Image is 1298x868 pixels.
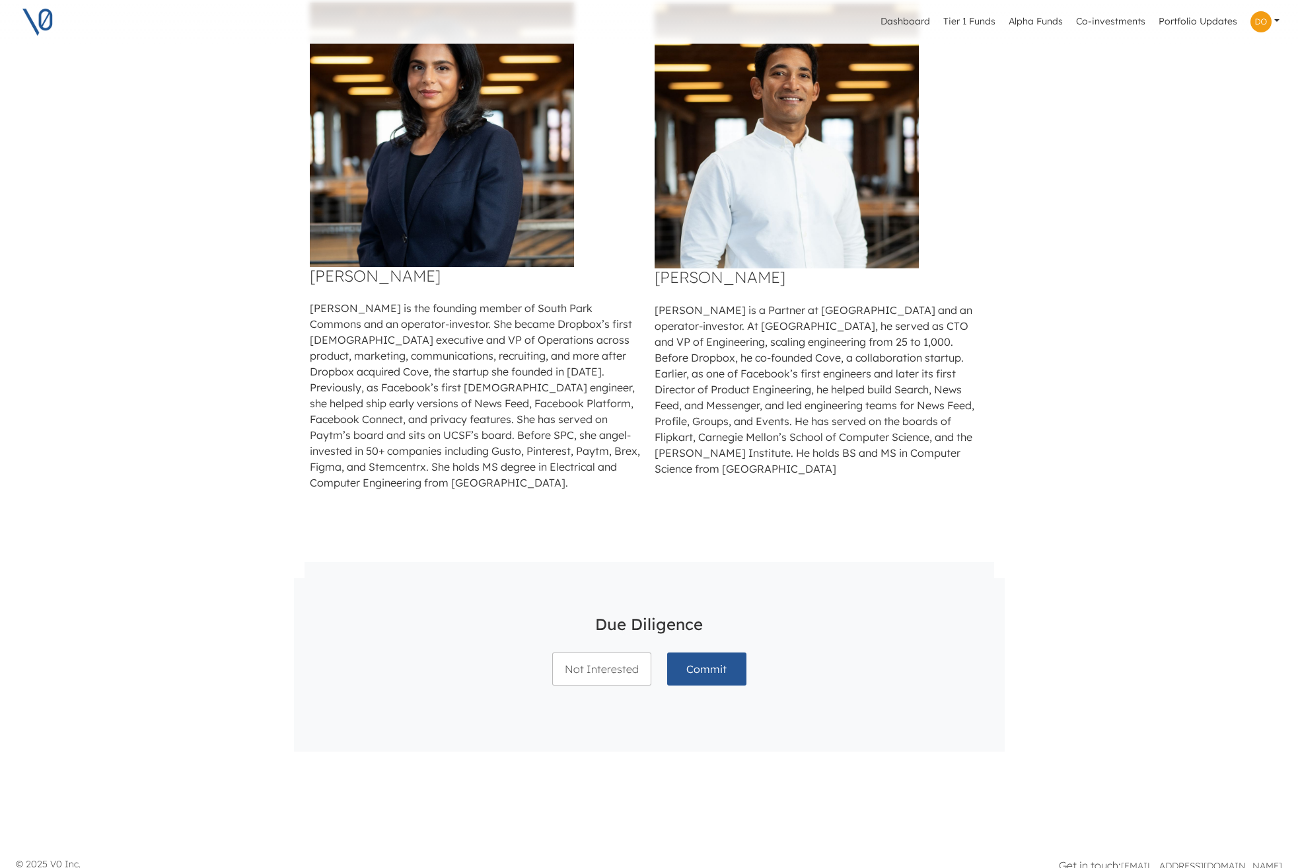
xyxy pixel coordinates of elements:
[552,652,651,686] button: Not Interested
[310,300,644,491] p: [PERSON_NAME] is the founding member of South Park Commons and an operator-investor. She became D...
[310,267,644,284] h4: [PERSON_NAME]
[667,652,746,686] button: Commit
[875,9,935,34] a: Dashboard
[310,3,574,267] img: Ruchi-Sanghvi.jpeg
[1071,9,1151,34] a: Co-investments
[590,610,708,639] h4: Due Diligence
[21,5,54,38] img: V0 logo
[1003,9,1068,34] a: Alpha Funds
[655,4,919,268] img: Aditya-Agarwal.jpg
[655,268,989,286] h4: [PERSON_NAME]
[938,9,1001,34] a: Tier 1 Funds
[655,302,989,477] p: [PERSON_NAME] is a Partner at [GEOGRAPHIC_DATA] and an operator-investor. At [GEOGRAPHIC_DATA], h...
[1250,11,1272,32] img: Profile
[1153,9,1243,34] a: Portfolio Updates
